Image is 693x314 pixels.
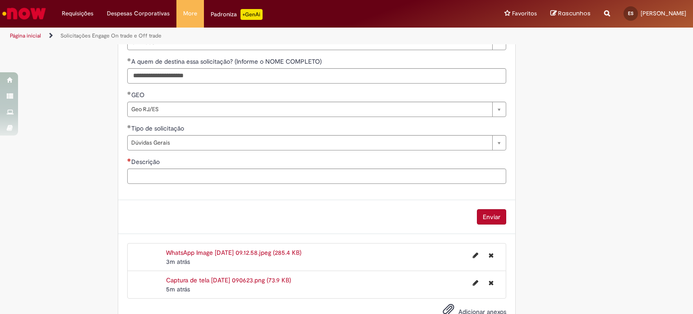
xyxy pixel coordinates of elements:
[127,158,131,162] span: Necessários
[512,9,537,18] span: Favoritos
[166,258,190,266] span: 3m atrás
[107,9,170,18] span: Despesas Corporativas
[166,258,190,266] time: 30/09/2025 09:13:26
[131,91,146,99] span: GEO
[10,32,41,39] a: Página inicial
[60,32,162,39] a: Solicitações Engage On trade e Off trade
[467,248,484,262] button: Editar nome de arquivo WhatsApp Image 2025-09-30 at 09.12.58.jpeg
[127,68,506,84] input: A quem de destina essa solicitação? (Informe o NOME COMPLETO)
[127,58,131,61] span: Obrigatório Preenchido
[131,136,488,150] span: Dúvidas Gerais
[477,209,506,225] button: Enviar
[628,10,633,16] span: ES
[641,9,686,17] span: [PERSON_NAME]
[211,9,263,20] div: Padroniza
[1,5,47,23] img: ServiceNow
[550,9,591,18] a: Rascunhos
[183,9,197,18] span: More
[483,276,499,290] button: Excluir Captura de tela 2025-09-30 090623.png
[127,125,131,128] span: Obrigatório Preenchido
[127,91,131,95] span: Obrigatório Preenchido
[166,285,190,293] span: 5m atrás
[131,158,162,166] span: Descrição
[7,28,455,44] ul: Trilhas de página
[127,169,506,184] input: Descrição
[467,276,484,290] button: Editar nome de arquivo Captura de tela 2025-09-30 090623.png
[483,248,499,262] button: Excluir WhatsApp Image 2025-09-30 at 09.12.58.jpeg
[131,102,488,117] span: Geo RJ/ES
[166,285,190,293] time: 30/09/2025 09:11:25
[558,9,591,18] span: Rascunhos
[166,276,291,284] a: Captura de tela [DATE] 090623.png (73.9 KB)
[131,124,186,132] span: Tipo de solicitação
[166,248,301,257] a: WhatsApp Image [DATE] 09.12.58.jpeg (285.4 KB)
[131,57,323,66] span: A quem de destina essa solicitação? (Informe o NOME COMPLETO)
[62,9,93,18] span: Requisições
[240,9,263,20] p: +GenAi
